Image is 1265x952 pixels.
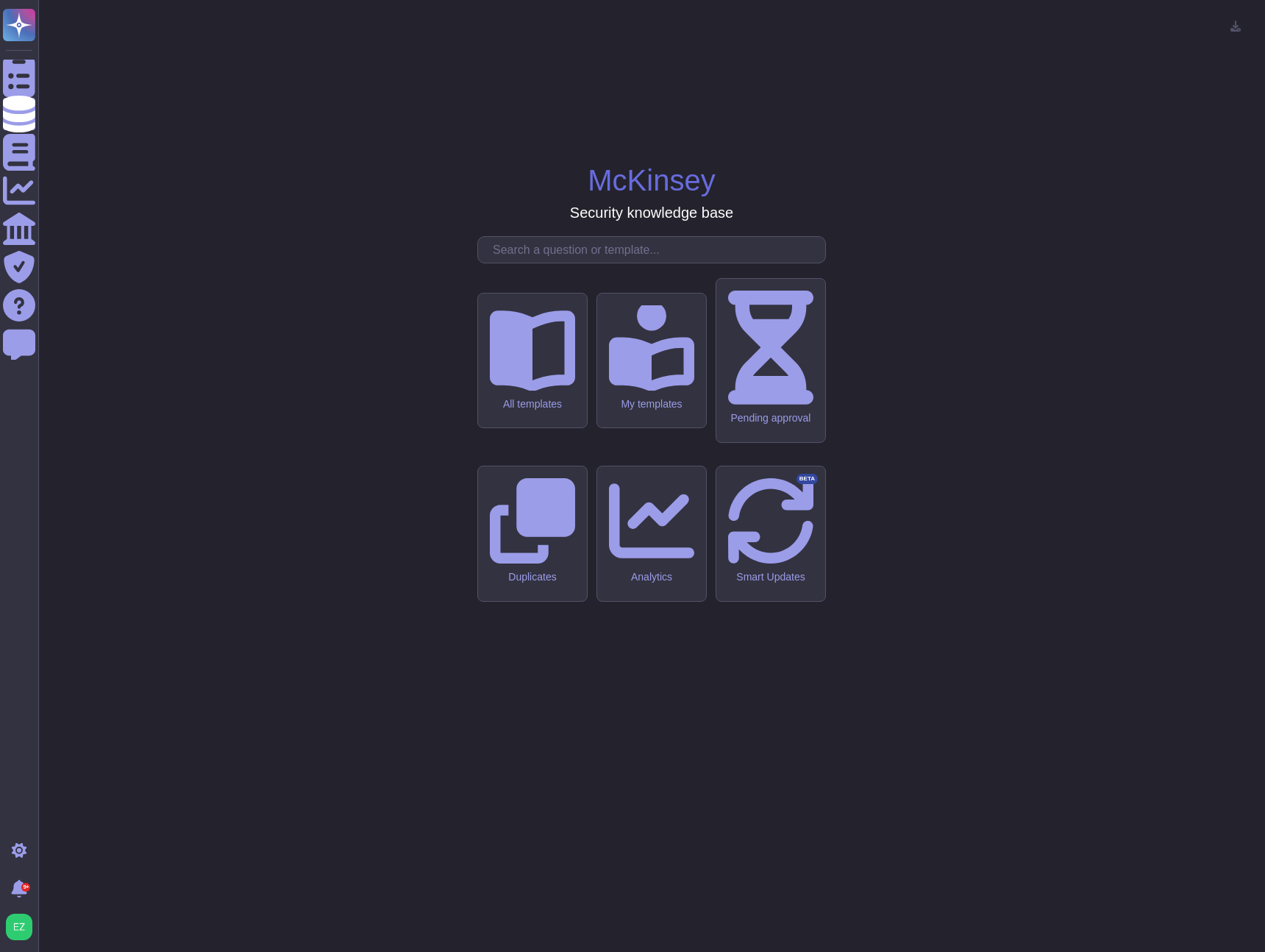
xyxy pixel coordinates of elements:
div: My templates [609,398,694,411]
h1: McKinsey [588,163,715,198]
div: BETA [797,474,818,484]
div: 9+ [21,883,30,892]
input: Search a question or template... [485,237,825,263]
button: user [3,911,43,943]
div: Pending approval [728,412,813,425]
div: Duplicates [490,571,575,583]
div: All templates [490,398,575,411]
h3: Security knowledge base [570,204,733,221]
div: Smart Updates [728,571,813,583]
div: Analytics [609,571,694,583]
img: user [6,914,32,940]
